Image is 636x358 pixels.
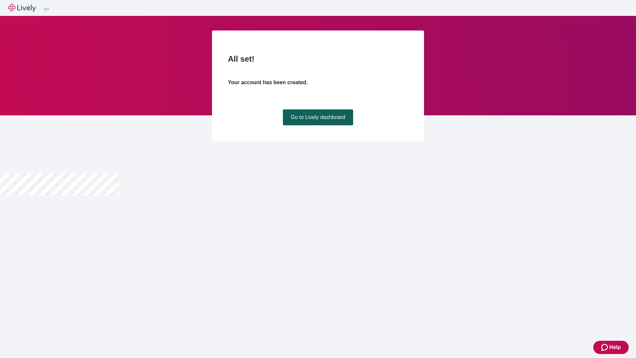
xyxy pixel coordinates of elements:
h4: Your account has been created. [228,79,408,87]
img: Lively [8,4,36,12]
a: Go to Lively dashboard [283,109,353,125]
svg: Zendesk support icon [601,343,609,351]
button: Log out [44,8,49,10]
span: Help [609,343,621,351]
button: Zendesk support iconHelp [593,341,629,354]
h2: All set! [228,53,408,65]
